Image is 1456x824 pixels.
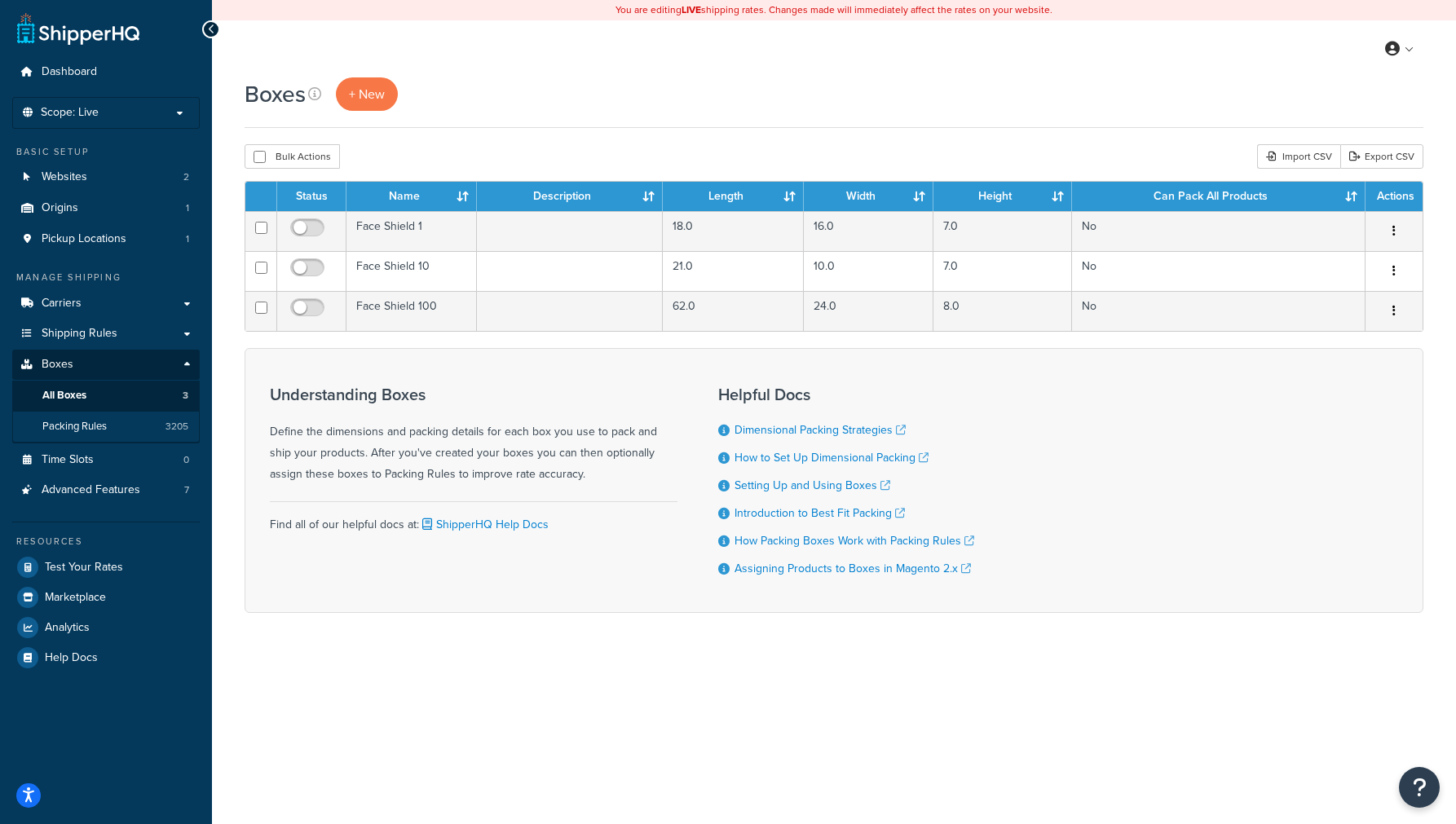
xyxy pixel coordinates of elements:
[1072,251,1366,291] td: No
[277,182,346,211] th: Status
[12,193,200,223] li: Origins
[245,78,306,110] h1: Boxes
[12,475,200,505] li: Advanced Features
[12,224,200,254] li: Pickup Locations
[186,201,189,215] span: 1
[663,291,804,331] td: 62.0
[186,232,189,246] span: 1
[663,211,804,251] td: 18.0
[735,532,974,549] a: How Packing Boxes Work with Packing Rules
[735,449,929,466] a: How to Set Up Dimensional Packing
[933,291,1072,331] td: 8.0
[12,381,200,411] a: All Boxes 3
[349,85,385,104] span: + New
[270,501,677,535] div: Find all of our helpful docs at:
[1072,182,1366,211] th: Can Pack All Products : activate to sort column ascending
[933,211,1072,251] td: 7.0
[42,327,117,341] span: Shipping Rules
[804,211,933,251] td: 16.0
[1072,211,1366,251] td: No
[1340,144,1423,169] a: Export CSV
[12,289,200,319] a: Carriers
[45,651,98,665] span: Help Docs
[184,483,189,497] span: 7
[12,271,200,284] div: Manage Shipping
[804,251,933,291] td: 10.0
[663,182,804,211] th: Length : activate to sort column ascending
[12,350,200,380] a: Boxes
[477,182,663,211] th: Description : activate to sort column ascending
[270,386,677,485] div: Define the dimensions and packing details for each box you use to pack and ship your products. Af...
[1257,144,1340,169] div: Import CSV
[12,445,200,475] li: Time Slots
[346,211,477,251] td: Face Shield 1
[12,319,200,349] a: Shipping Rules
[804,182,933,211] th: Width : activate to sort column ascending
[183,389,188,403] span: 3
[735,477,890,494] a: Setting Up and Using Boxes
[183,453,189,467] span: 0
[12,613,200,642] a: Analytics
[42,201,78,215] span: Origins
[346,182,477,211] th: Name : activate to sort column ascending
[41,106,99,120] span: Scope: Live
[165,420,188,434] span: 3205
[12,162,200,192] a: Websites 2
[735,421,906,438] a: Dimensional Packing Strategies
[12,553,200,582] a: Test Your Rates
[12,350,200,443] li: Boxes
[42,483,140,497] span: Advanced Features
[42,232,126,246] span: Pickup Locations
[735,505,905,522] a: Introduction to Best Fit Packing
[663,251,804,291] td: 21.0
[346,251,477,291] td: Face Shield 10
[346,291,477,331] td: Face Shield 100
[42,453,94,467] span: Time Slots
[12,193,200,223] a: Origins 1
[735,560,971,577] a: Assigning Products to Boxes in Magento 2.x
[804,291,933,331] td: 24.0
[336,77,398,111] a: + New
[718,386,974,403] h3: Helpful Docs
[45,591,106,605] span: Marketplace
[12,475,200,505] a: Advanced Features 7
[12,535,200,549] div: Resources
[45,621,90,635] span: Analytics
[45,561,123,575] span: Test Your Rates
[12,583,200,612] a: Marketplace
[270,386,677,403] h3: Understanding Boxes
[12,224,200,254] a: Pickup Locations 1
[933,251,1072,291] td: 7.0
[12,643,200,672] a: Help Docs
[42,389,86,403] span: All Boxes
[245,144,340,169] button: Bulk Actions
[933,182,1072,211] th: Height : activate to sort column ascending
[42,358,73,372] span: Boxes
[1399,767,1440,808] button: Open Resource Center
[12,162,200,192] li: Websites
[1366,182,1423,211] th: Actions
[419,516,549,533] a: ShipperHQ Help Docs
[12,445,200,475] a: Time Slots 0
[42,170,87,184] span: Websites
[17,12,139,45] a: ShipperHQ Home
[42,297,82,311] span: Carriers
[682,2,701,17] b: LIVE
[183,170,189,184] span: 2
[12,412,200,442] li: Packing Rules
[12,145,200,159] div: Basic Setup
[12,412,200,442] a: Packing Rules 3205
[42,65,97,79] span: Dashboard
[42,420,107,434] span: Packing Rules
[1072,291,1366,331] td: No
[12,57,200,87] a: Dashboard
[12,381,200,411] li: All Boxes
